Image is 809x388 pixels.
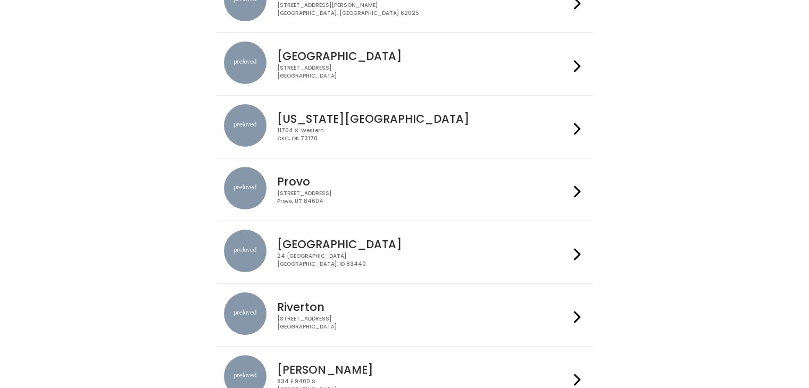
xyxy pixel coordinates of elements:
a: preloved location [GEOGRAPHIC_DATA] [STREET_ADDRESS][GEOGRAPHIC_DATA] [224,41,585,87]
div: 11704 S. Western OKC, OK 73170 [277,127,570,142]
img: preloved location [224,41,266,84]
a: preloved location Provo [STREET_ADDRESS]Provo, UT 84604 [224,167,585,212]
h4: [GEOGRAPHIC_DATA] [277,50,570,62]
div: [STREET_ADDRESS] [GEOGRAPHIC_DATA] [277,64,570,80]
div: [STREET_ADDRESS] Provo, UT 84604 [277,190,570,205]
img: preloved location [224,292,266,335]
h4: [GEOGRAPHIC_DATA] [277,238,570,250]
h4: Riverton [277,301,570,313]
a: preloved location [US_STATE][GEOGRAPHIC_DATA] 11704 S. WesternOKC, OK 73170 [224,104,585,149]
a: preloved location [GEOGRAPHIC_DATA] 24 [GEOGRAPHIC_DATA][GEOGRAPHIC_DATA], ID 83440 [224,230,585,275]
div: [STREET_ADDRESS] [GEOGRAPHIC_DATA] [277,315,570,331]
div: 24 [GEOGRAPHIC_DATA] [GEOGRAPHIC_DATA], ID 83440 [277,252,570,268]
h4: Provo [277,175,570,188]
img: preloved location [224,104,266,147]
h4: [PERSON_NAME] [277,364,570,376]
a: preloved location Riverton [STREET_ADDRESS][GEOGRAPHIC_DATA] [224,292,585,338]
h4: [US_STATE][GEOGRAPHIC_DATA] [277,113,570,125]
img: preloved location [224,230,266,272]
div: [STREET_ADDRESS][PERSON_NAME] [GEOGRAPHIC_DATA], [GEOGRAPHIC_DATA] 62025 [277,2,570,17]
img: preloved location [224,167,266,209]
